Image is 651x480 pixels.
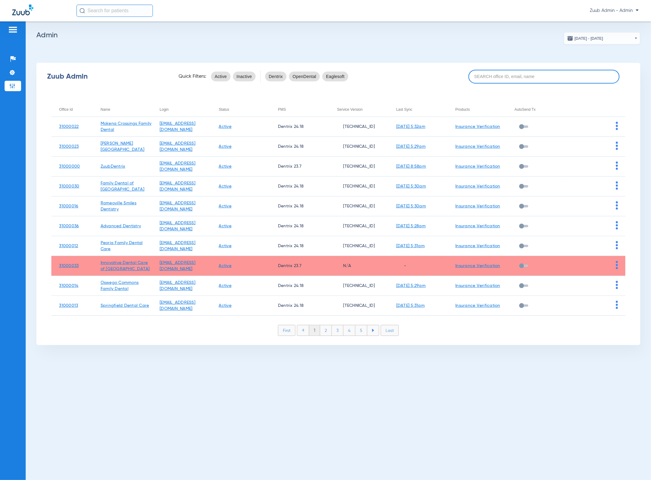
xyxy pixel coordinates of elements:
a: Insurance Verification [455,244,500,248]
span: Eaglesoft [326,73,345,80]
a: 31000016 [59,204,78,208]
a: Insurance Verification [455,264,500,268]
li: 1 [309,325,320,336]
a: [EMAIL_ADDRESS][DOMAIN_NAME] [160,261,195,271]
div: AutoSend Tx [515,106,566,113]
a: Active [219,264,232,268]
div: PMS [278,106,329,113]
div: Last Sync [396,106,412,113]
img: Zuub Logo [12,5,33,15]
a: Insurance Verification [455,224,500,228]
a: Insurance Verification [455,204,500,208]
div: Service Version [337,106,362,113]
a: 31000022 [59,125,79,129]
a: Innovative Dental Care of [GEOGRAPHIC_DATA] [101,261,150,271]
a: 31000000 [59,164,80,169]
a: 31000013 [59,303,78,308]
div: PMS [278,106,286,113]
a: Insurance Verification [455,164,500,169]
div: Service Version [337,106,388,113]
span: Quick Filters: [179,73,206,80]
div: Name [101,106,152,113]
a: [EMAIL_ADDRESS][DOMAIN_NAME] [160,161,195,172]
a: Insurance Verification [455,125,500,129]
span: Active [215,73,227,80]
span: OpenDental [293,73,316,80]
a: 31000014 [59,284,78,288]
td: Dentrix 23.7 [270,157,329,177]
a: [EMAIL_ADDRESS][DOMAIN_NAME] [160,281,195,291]
div: Zuub Admin [47,73,168,80]
a: Family Dental of [GEOGRAPHIC_DATA] [101,181,144,192]
mat-chip-listbox: pms-filters [265,70,348,83]
img: group-dot-blue.svg [616,301,618,309]
div: Products [455,106,470,113]
a: [DATE] 5:29am [396,284,426,288]
td: [TECHNICAL_ID] [329,177,388,196]
div: Status [219,106,270,113]
img: Search Icon [80,8,85,13]
li: 5 [355,325,367,336]
div: Last Sync [396,106,448,113]
a: [DATE] 5:28am [396,224,426,228]
a: Advanced Dentistry [101,224,141,228]
span: - [396,264,406,268]
a: [EMAIL_ADDRESS][DOMAIN_NAME] [160,141,195,152]
input: Search for patients [76,5,153,17]
div: Login [160,106,168,113]
a: [DATE] 5:29am [396,144,426,149]
td: Dentrix 24.18 [270,216,329,236]
div: Status [219,106,229,113]
td: Dentrix 24.18 [270,276,329,296]
h2: Admin [36,32,640,38]
img: date.svg [567,35,573,41]
a: Springfield Dental Care [101,303,149,308]
li: First [278,325,295,336]
a: Active [219,125,232,129]
img: group-dot-blue.svg [616,261,618,269]
td: Dentrix 24.18 [270,117,329,137]
a: Active [219,184,232,188]
td: N/A [329,256,388,276]
td: [TECHNICAL_ID] [329,296,388,316]
img: group-dot-blue.svg [616,201,618,210]
div: Login [160,106,211,113]
li: 2 [320,325,332,336]
li: 3 [332,325,343,336]
a: Active [219,164,232,169]
img: group-dot-blue.svg [616,241,618,249]
img: hamburger-icon [8,26,18,33]
a: 31000030 [59,184,79,188]
td: [TECHNICAL_ID] [329,137,388,157]
div: Office Id [59,106,93,113]
td: Dentrix 24.18 [270,236,329,256]
mat-chip-listbox: status-filters [211,70,256,83]
a: Insurance Verification [455,184,500,188]
a: 31000036 [59,224,79,228]
span: Dentrix [269,73,283,80]
img: group-dot-blue.svg [616,221,618,229]
a: Insurance Verification [455,303,500,308]
td: [TECHNICAL_ID] [329,276,388,296]
img: group-dot-blue.svg [616,162,618,170]
a: 31000023 [59,144,79,149]
span: Inactive [237,73,252,80]
div: Office Id [59,106,72,113]
a: [DATE] 5:30am [396,184,426,188]
a: [EMAIL_ADDRESS][DOMAIN_NAME] [160,221,195,231]
img: group-dot-blue.svg [616,281,618,289]
button: [DATE] - [DATE] [564,32,640,44]
img: arrow-left-blue.svg [302,329,304,332]
a: [EMAIL_ADDRESS][DOMAIN_NAME] [160,300,195,311]
a: 31000012 [59,244,78,248]
td: [TECHNICAL_ID] [329,216,388,236]
a: ZuubDentrix [101,164,125,169]
a: Peoria Family Dental Care [101,241,143,251]
a: Active [219,303,232,308]
a: Oswego Commons Family Dental [101,281,139,291]
a: Active [219,244,232,248]
a: Active [219,144,232,149]
a: [EMAIL_ADDRESS][DOMAIN_NAME] [160,241,195,251]
div: AutoSend Tx [515,106,536,113]
td: [TECHNICAL_ID] [329,236,388,256]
